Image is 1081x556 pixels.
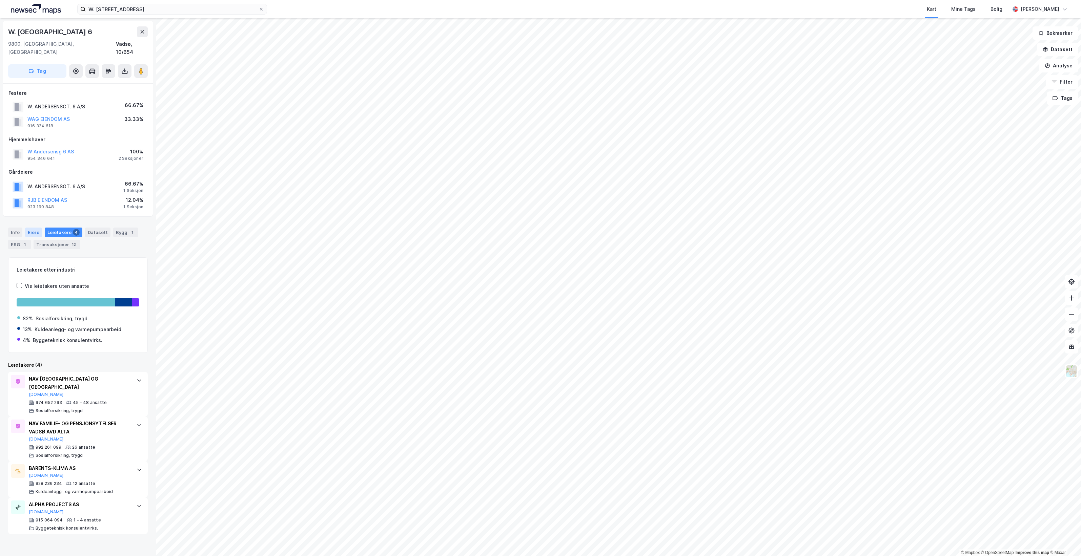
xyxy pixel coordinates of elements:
div: 928 236 234 [36,481,62,486]
div: Leietakere etter industri [17,266,139,274]
div: Bygg [113,228,138,237]
div: W. ANDERSENSGT. 6 A/S [27,103,85,111]
div: 992 261 099 [36,445,61,450]
div: 12 [70,241,77,248]
div: Kuldeanlegg- og varmepumpearbeid [36,489,113,494]
div: 1 [21,241,28,248]
div: 45 - 48 ansatte [73,400,107,405]
a: OpenStreetMap [981,550,1014,555]
div: W. ANDERSENSGT. 6 A/S [27,183,85,191]
iframe: Chat Widget [1047,523,1081,556]
a: Mapbox [961,550,980,555]
div: 9800, [GEOGRAPHIC_DATA], [GEOGRAPHIC_DATA] [8,40,116,56]
div: 954 346 641 [27,156,55,161]
div: Sosialforsikring, trygd [36,453,83,458]
img: logo.a4113a55bc3d86da70a041830d287a7e.svg [11,4,61,14]
div: 915 064 094 [36,517,63,523]
div: 1 [129,229,136,236]
div: 2 Seksjoner [119,156,143,161]
div: Byggeteknisk konsulentvirks. [36,526,98,531]
div: 26 ansatte [72,445,95,450]
div: 100% [119,148,143,156]
div: 916 324 618 [27,123,53,129]
div: NAV [GEOGRAPHIC_DATA] OG [GEOGRAPHIC_DATA] [29,375,130,391]
button: Tags [1047,91,1078,105]
button: Bokmerker [1033,26,1078,40]
div: 923 190 848 [27,204,54,210]
div: Sosialforsikring, trygd [36,408,83,413]
div: ALPHA PROJECTS AS [29,500,130,509]
button: Datasett [1037,43,1078,56]
div: 12 ansatte [73,481,95,486]
div: 12.04% [123,196,143,204]
div: Hjemmelshaver [8,135,147,144]
div: ESG [8,240,31,249]
div: 4% [23,336,30,344]
button: [DOMAIN_NAME] [29,473,64,478]
div: 1 Seksjon [123,204,143,210]
div: Kart [927,5,936,13]
div: BARENTS-KLIMA AS [29,464,130,472]
div: Gårdeiere [8,168,147,176]
button: [DOMAIN_NAME] [29,509,64,515]
div: 4 [73,229,80,236]
div: Vadsø, 10/654 [116,40,148,56]
div: Eiere [25,228,42,237]
div: 33.33% [124,115,143,123]
div: Datasett [85,228,110,237]
div: NAV FAMILIE- OG PENSJONSYTELSER VADSØ AVD ALTA [29,420,130,436]
div: [PERSON_NAME] [1021,5,1059,13]
div: 13% [23,325,32,334]
button: Analyse [1039,59,1078,72]
img: Z [1065,365,1078,378]
div: W. [GEOGRAPHIC_DATA] 6 [8,26,94,37]
div: 66.67% [123,180,143,188]
input: Søk på adresse, matrikkel, gårdeiere, leietakere eller personer [86,4,259,14]
button: [DOMAIN_NAME] [29,436,64,442]
div: Transaksjoner [34,240,80,249]
button: Tag [8,64,66,78]
div: Info [8,228,22,237]
div: Byggeteknisk konsulentvirks. [33,336,102,344]
button: [DOMAIN_NAME] [29,392,64,397]
a: Improve this map [1016,550,1049,555]
div: 66.67% [125,101,143,109]
div: Bolig [991,5,1002,13]
div: Festere [8,89,147,97]
div: Leietakere (4) [8,361,148,369]
div: Kuldeanlegg- og varmepumpearbeid [35,325,121,334]
div: Vis leietakere uten ansatte [25,282,89,290]
div: 1 Seksjon [123,188,143,193]
button: Filter [1046,75,1078,89]
div: 1 - 4 ansatte [74,517,101,523]
div: Leietakere [45,228,82,237]
div: 82% [23,315,33,323]
div: Sosialforsikring, trygd [36,315,87,323]
div: 974 652 293 [36,400,62,405]
div: Mine Tags [951,5,976,13]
